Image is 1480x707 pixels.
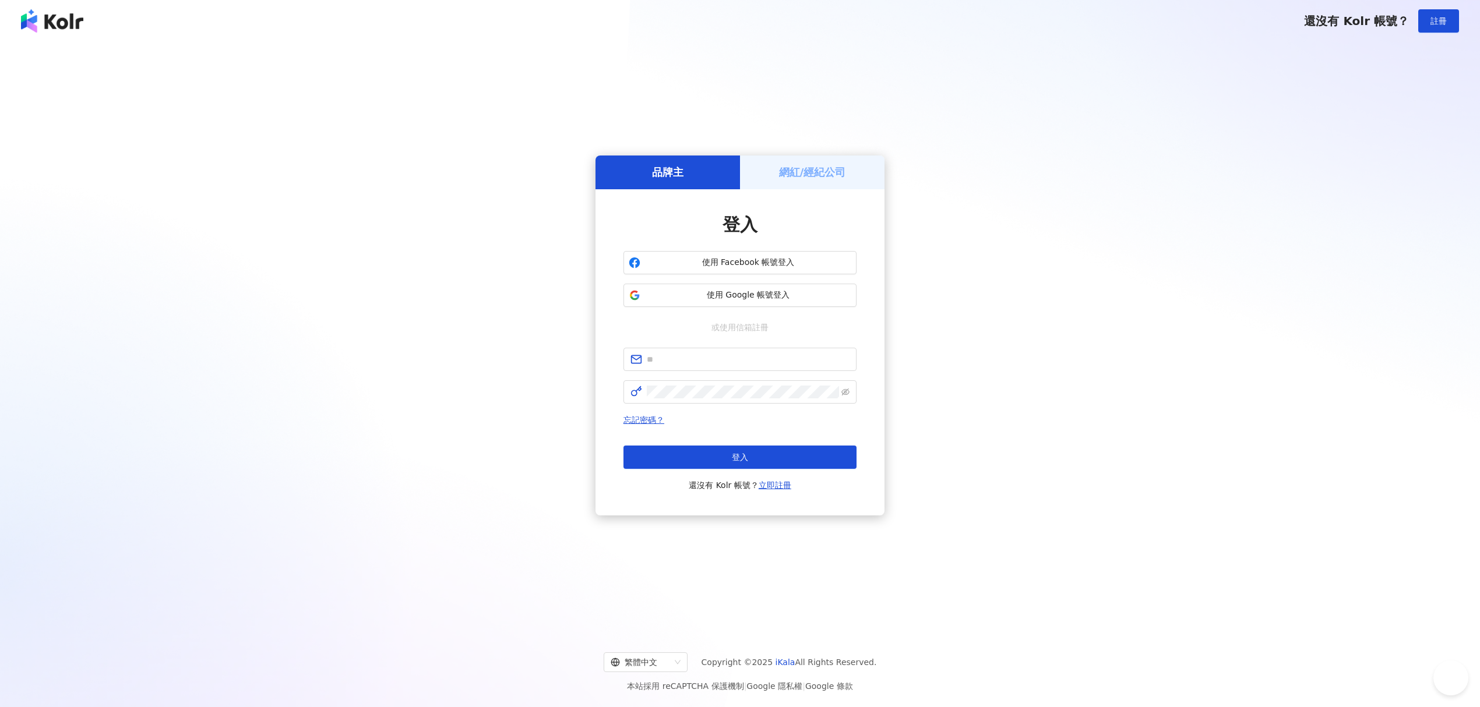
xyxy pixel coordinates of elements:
span: 還沒有 Kolr 帳號？ [1304,14,1409,28]
button: 使用 Facebook 帳號登入 [623,251,857,274]
span: 使用 Facebook 帳號登入 [645,257,851,268]
a: Google 隱私權 [746,681,802,691]
a: Google 條款 [805,681,853,691]
div: 繁體中文 [611,653,670,671]
button: 使用 Google 帳號登入 [623,284,857,307]
span: 註冊 [1430,16,1447,26]
iframe: Help Scout Beacon - Open [1433,660,1468,695]
span: eye-invisible [841,388,850,396]
span: | [744,681,747,691]
span: 使用 Google 帳號登入 [645,289,851,301]
span: Copyright © 2025 All Rights Reserved. [702,655,877,669]
img: logo [21,9,83,33]
span: 登入 [732,453,748,462]
h5: 品牌主 [652,165,683,179]
a: 忘記密碼？ [623,415,664,425]
button: 登入 [623,446,857,469]
span: 或使用信箱註冊 [703,321,777,334]
span: 還沒有 Kolr 帳號？ [689,478,791,492]
span: 本站採用 reCAPTCHA 保護機制 [627,679,852,693]
a: 立即註冊 [759,480,791,490]
button: 註冊 [1418,9,1459,33]
a: iKala [776,657,795,667]
span: | [802,681,805,691]
h5: 網紅/經紀公司 [779,165,846,179]
span: 登入 [723,214,757,235]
